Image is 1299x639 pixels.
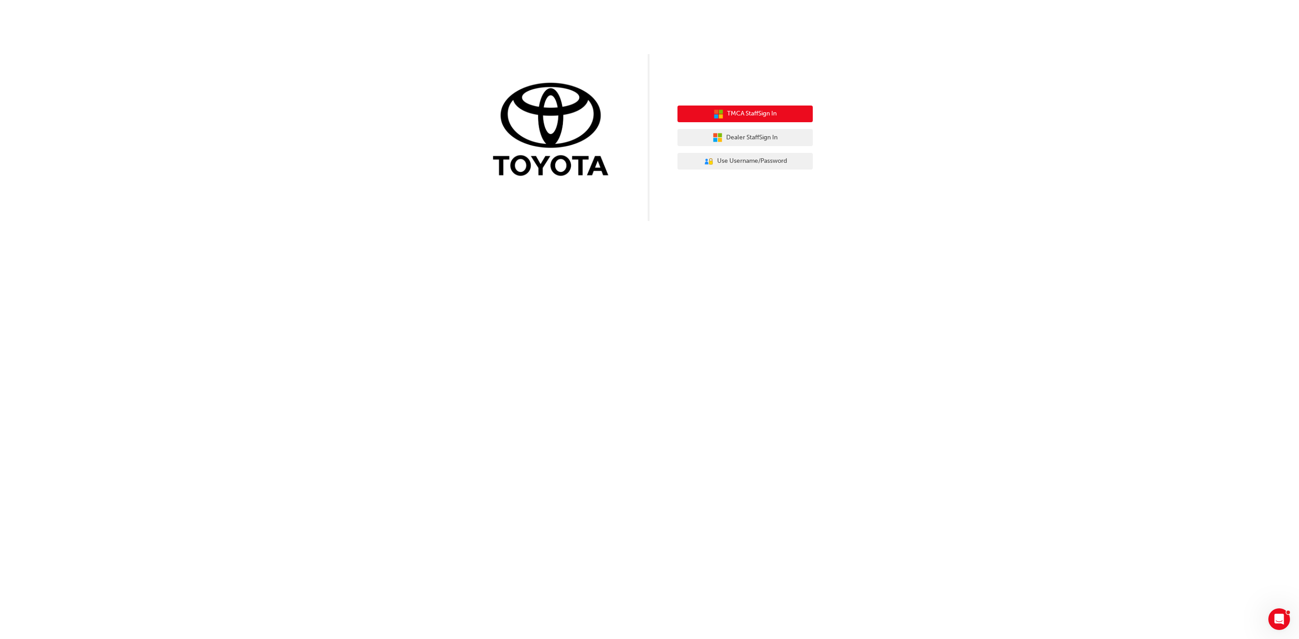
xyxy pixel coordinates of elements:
button: Use Username/Password [677,153,813,170]
span: Dealer Staff Sign In [726,133,778,143]
button: TMCA StaffSign In [677,106,813,123]
span: Use Username/Password [717,156,787,166]
img: Trak [486,81,622,180]
span: TMCA Staff Sign In [727,109,777,119]
iframe: Intercom live chat [1268,608,1290,630]
button: Dealer StaffSign In [677,129,813,146]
